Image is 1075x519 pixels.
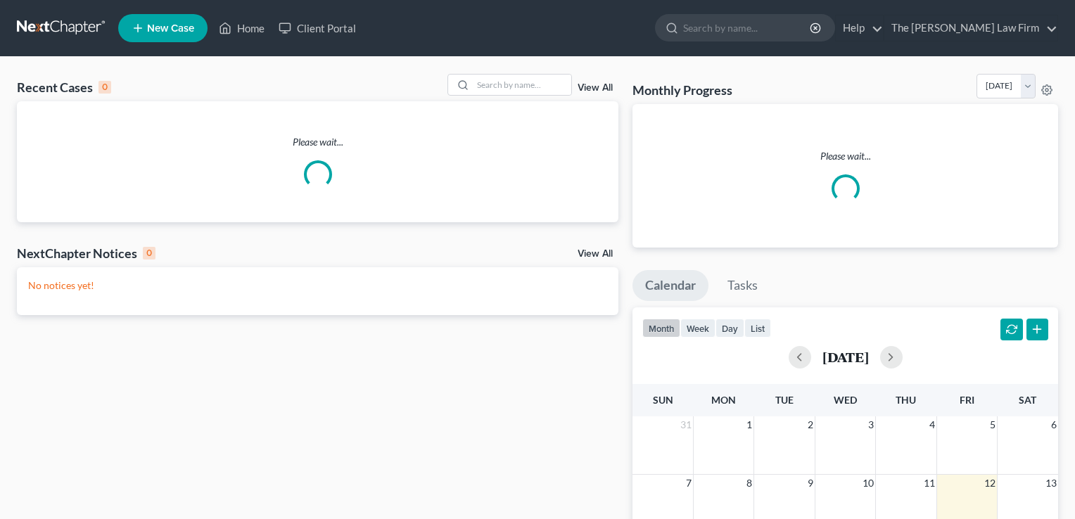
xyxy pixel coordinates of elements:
span: 5 [988,416,997,433]
p: No notices yet! [28,278,607,293]
span: 8 [745,475,753,492]
div: 0 [143,247,155,259]
input: Search by name... [683,15,812,41]
span: 1 [745,416,753,433]
span: 2 [806,416,815,433]
button: list [744,319,771,338]
span: 12 [983,475,997,492]
div: 0 [98,81,111,94]
span: 31 [679,416,693,433]
h2: [DATE] [822,350,869,364]
span: 11 [922,475,936,492]
span: 6 [1050,416,1058,433]
span: 13 [1044,475,1058,492]
div: NextChapter Notices [17,245,155,262]
span: Thu [896,394,916,406]
span: Mon [711,394,736,406]
span: Sun [653,394,673,406]
span: Wed [834,394,857,406]
span: 4 [928,416,936,433]
a: Calendar [632,270,708,301]
button: day [715,319,744,338]
a: View All [578,249,613,259]
p: Please wait... [17,135,618,149]
input: Search by name... [473,75,571,95]
a: Tasks [715,270,770,301]
span: New Case [147,23,194,34]
span: 3 [867,416,875,433]
span: Fri [960,394,974,406]
span: 7 [685,475,693,492]
a: Help [836,15,883,41]
a: Home [212,15,272,41]
span: Tue [775,394,794,406]
p: Please wait... [644,149,1047,163]
div: Recent Cases [17,79,111,96]
span: 9 [806,475,815,492]
h3: Monthly Progress [632,82,732,98]
a: Client Portal [272,15,363,41]
a: View All [578,83,613,93]
span: Sat [1019,394,1036,406]
span: 10 [861,475,875,492]
button: month [642,319,680,338]
a: The [PERSON_NAME] Law Firm [884,15,1057,41]
button: week [680,319,715,338]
